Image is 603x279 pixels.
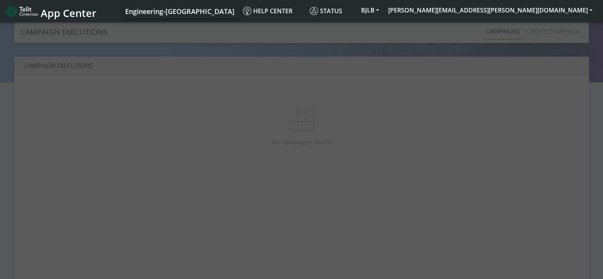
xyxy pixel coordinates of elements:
[6,5,38,17] img: logo-telit-cinterion-gw-new.png
[243,7,292,15] span: Help center
[125,3,234,18] a: Your current platform instance
[243,7,251,15] img: knowledge.svg
[240,3,307,18] a: Help center
[41,6,96,20] span: App Center
[307,3,357,18] a: Status
[384,3,597,17] button: [PERSON_NAME][EMAIL_ADDRESS][PERSON_NAME][DOMAIN_NAME]
[6,3,95,19] a: App Center
[357,3,384,17] button: BJLB
[310,7,318,15] img: status.svg
[310,7,342,15] span: Status
[125,7,234,16] span: Engineering-[GEOGRAPHIC_DATA]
